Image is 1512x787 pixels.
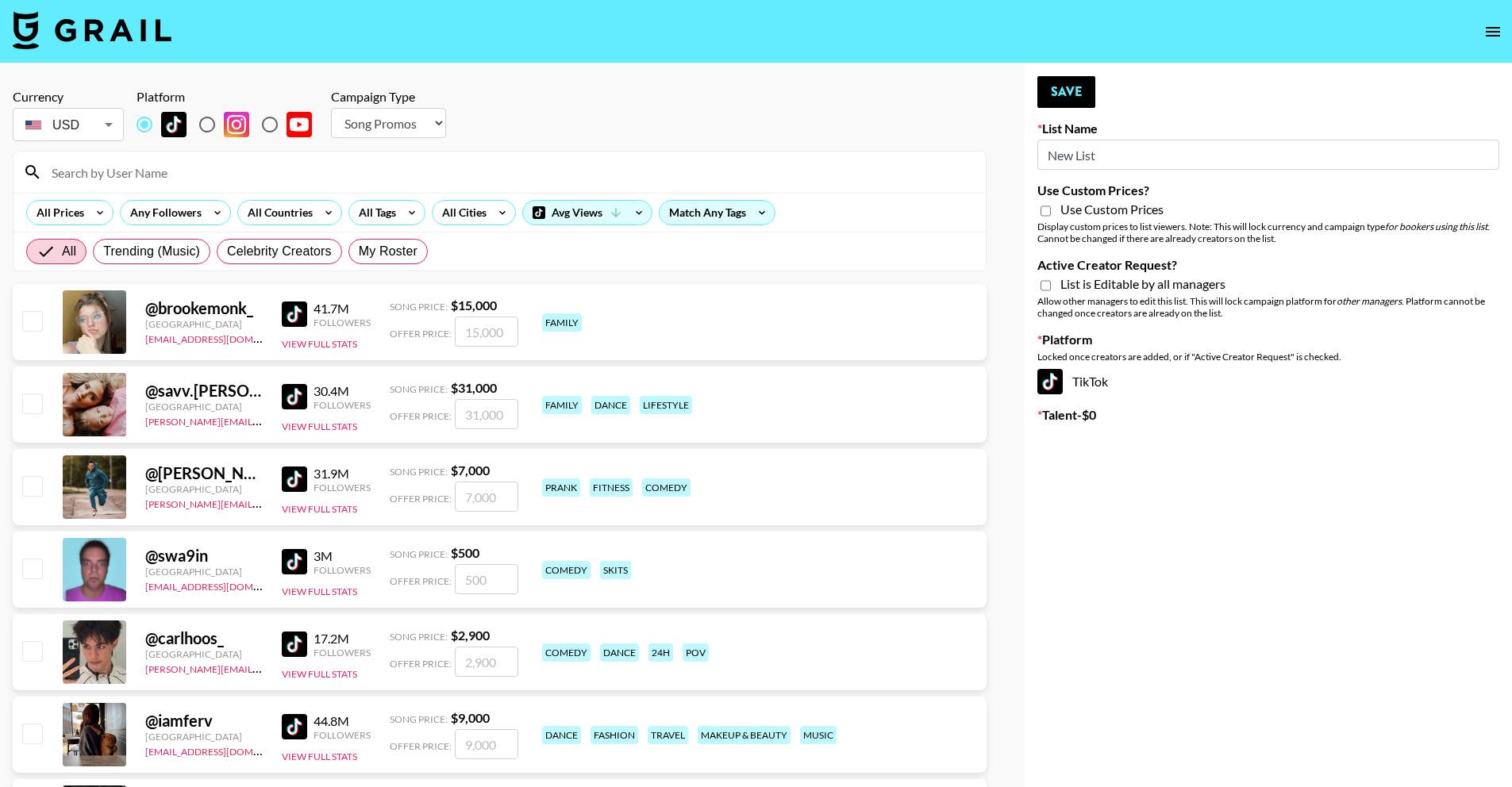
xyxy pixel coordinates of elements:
[145,463,263,483] div: @ [PERSON_NAME].[PERSON_NAME]
[145,318,263,330] div: [GEOGRAPHIC_DATA]
[137,89,325,105] div: Platform
[121,201,205,225] div: Any Followers
[660,201,775,225] div: Match Any Tags
[523,201,652,225] div: Avg Views
[542,313,582,332] div: family
[282,503,357,515] button: View Full Stats
[1060,276,1225,292] span: List is Editable by all managers
[238,201,316,225] div: All Countries
[683,643,709,662] div: pov
[16,111,121,139] div: USD
[314,466,371,482] div: 31.9M
[1037,221,1499,244] div: Display custom prices to list viewers. Note: This will lock currency and campaign type . Cannot b...
[27,201,87,225] div: All Prices
[224,112,249,137] img: Instagram
[145,330,305,345] a: [EMAIL_ADDRESS][DOMAIN_NAME]
[145,298,263,318] div: @ brookemonk_
[1337,295,1402,307] em: other managers
[314,399,371,411] div: Followers
[591,726,638,744] div: fashion
[455,317,518,347] input: 15,000
[145,495,380,510] a: [PERSON_NAME][EMAIL_ADDRESS][DOMAIN_NAME]
[542,478,580,497] div: prank
[1037,257,1499,273] label: Active Creator Request?
[145,648,263,660] div: [GEOGRAPHIC_DATA]
[455,647,518,677] input: 2,900
[390,713,448,725] span: Song Price:
[145,731,263,743] div: [GEOGRAPHIC_DATA]
[390,383,448,395] span: Song Price:
[390,740,452,752] span: Offer Price:
[103,242,200,261] span: Trending (Music)
[433,201,490,225] div: All Cities
[314,317,371,328] div: Followers
[600,561,631,579] div: skits
[145,546,263,566] div: @ swa9in
[282,549,307,574] img: TikTok
[390,493,452,505] span: Offer Price:
[161,112,187,137] img: TikTok
[282,338,357,350] button: View Full Stats
[390,328,452,340] span: Offer Price:
[1037,351,1499,363] div: Locked once creators are added, or if "Active Creator Request" is checked.
[145,401,263,413] div: [GEOGRAPHIC_DATA]
[227,242,332,261] span: Celebrity Creators
[451,463,490,478] strong: $ 7,000
[1385,221,1487,232] em: for bookers using this list
[390,548,448,560] span: Song Price:
[314,647,371,658] div: Followers
[390,631,448,643] span: Song Price:
[145,743,305,758] a: [EMAIL_ADDRESS][DOMAIN_NAME]
[451,380,497,395] strong: $ 31,000
[314,482,371,493] div: Followers
[1060,202,1164,217] span: Use Custom Prices
[591,396,630,414] div: dance
[359,242,417,261] span: My Roster
[282,714,307,739] img: TikTok
[390,410,452,422] span: Offer Price:
[282,632,307,657] img: TikTok
[314,631,371,647] div: 17.2M
[698,726,791,744] div: makeup & beauty
[314,301,371,317] div: 41.7M
[451,545,479,560] strong: $ 500
[455,482,518,512] input: 7,000
[145,566,263,578] div: [GEOGRAPHIC_DATA]
[314,564,371,576] div: Followers
[62,242,76,261] span: All
[282,301,307,327] img: TikTok
[648,643,673,662] div: 24h
[145,660,380,675] a: [PERSON_NAME][EMAIL_ADDRESS][DOMAIN_NAME]
[642,478,691,497] div: comedy
[1037,369,1063,394] img: TikTok
[542,561,591,579] div: comedy
[390,575,452,587] span: Offer Price:
[542,726,581,744] div: dance
[13,89,124,105] div: Currency
[390,466,448,478] span: Song Price:
[455,729,518,759] input: 9,000
[1037,332,1499,347] label: Platform
[314,729,371,741] div: Followers
[600,643,639,662] div: dance
[1037,76,1095,108] button: Save
[331,89,446,105] div: Campaign Type
[451,628,490,643] strong: $ 2,900
[640,396,692,414] div: lifestyle
[145,628,263,648] div: @ carlhoos_
[314,383,371,399] div: 30.4M
[145,413,380,428] a: [PERSON_NAME][EMAIL_ADDRESS][DOMAIN_NAME]
[1037,295,1499,319] div: Allow other managers to edit this list. This will lock campaign platform for . Platform cannot be...
[390,658,452,670] span: Offer Price:
[282,466,307,492] img: TikTok
[1037,121,1499,136] label: List Name
[42,159,976,185] input: Search by User Name
[542,396,582,414] div: family
[13,11,171,49] img: Grail Talent
[282,668,357,680] button: View Full Stats
[282,585,357,597] button: View Full Stats
[455,399,518,429] input: 31,000
[648,726,688,744] div: travel
[455,564,518,594] input: 500
[145,483,263,495] div: [GEOGRAPHIC_DATA]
